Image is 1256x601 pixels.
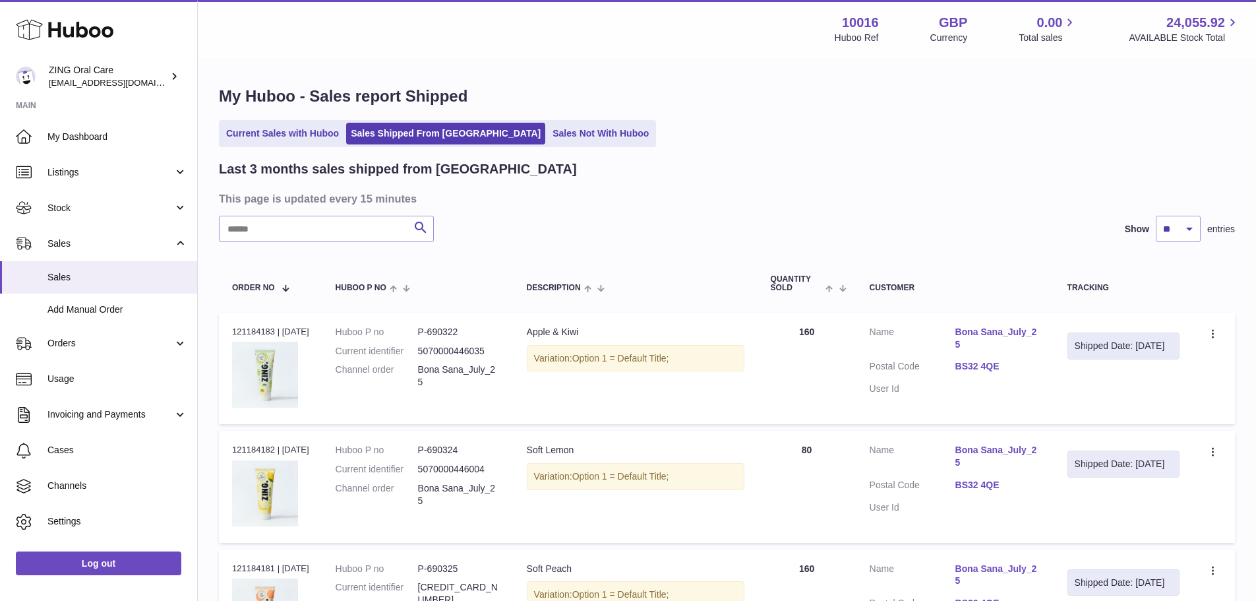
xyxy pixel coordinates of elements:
[758,313,856,424] td: 160
[955,479,1041,491] a: BS32 4QE
[1075,577,1172,589] div: Shipped Date: [DATE]
[870,563,955,591] dt: Name
[527,563,744,575] div: Soft Peach
[232,563,309,575] div: 121184181 | [DATE]
[47,237,173,250] span: Sales
[1129,32,1240,44] span: AVAILABLE Stock Total
[219,191,1232,206] h3: This page is updated every 15 minutes
[336,326,418,338] dt: Huboo P no
[572,353,669,364] span: Option 1 = Default Title;
[47,515,187,528] span: Settings
[870,360,955,376] dt: Postal Code
[418,345,500,358] dd: 5070000446035
[336,482,418,507] dt: Channel order
[49,64,167,89] div: ZING Oral Care
[835,32,879,44] div: Huboo Ref
[572,589,669,600] span: Option 1 = Default Title;
[1129,14,1240,44] a: 24,055.92 AVAILABLE Stock Total
[222,123,344,144] a: Current Sales with Huboo
[47,480,187,492] span: Channels
[47,202,173,214] span: Stock
[1166,14,1225,32] span: 24,055.92
[955,563,1041,588] a: Bona Sana_July_25
[49,77,194,88] span: [EMAIL_ADDRESS][DOMAIN_NAME]
[232,326,309,338] div: 121184183 | [DATE]
[47,131,187,143] span: My Dashboard
[527,444,744,457] div: Soft Lemon
[527,326,744,338] div: Apple & Kiwi
[336,444,418,457] dt: Huboo P no
[47,303,187,316] span: Add Manual Order
[1019,32,1077,44] span: Total sales
[418,463,500,476] dd: 5070000446004
[870,383,955,395] dt: User Id
[16,552,181,575] a: Log out
[955,444,1041,469] a: Bona Sana_July_25
[548,123,653,144] a: Sales Not With Huboo
[47,337,173,350] span: Orders
[930,32,968,44] div: Currency
[870,479,955,495] dt: Postal Code
[232,444,309,456] div: 121184182 | [DATE]
[47,408,173,421] span: Invoicing and Payments
[527,345,744,372] div: Variation:
[47,444,187,457] span: Cases
[47,373,187,385] span: Usage
[336,364,418,389] dt: Channel order
[870,444,955,472] dt: Name
[572,471,669,482] span: Option 1 = Default Title;
[842,14,879,32] strong: 10016
[870,284,1041,292] div: Customer
[1037,14,1063,32] span: 0.00
[758,431,856,542] td: 80
[418,563,500,575] dd: P-690325
[47,271,187,284] span: Sales
[527,284,581,292] span: Description
[955,326,1041,351] a: Bona Sana_July_25
[232,342,298,408] img: ZingPackshotApple_Kiwi-front_web_d4b7c0a8-0436-478c-9a9d-17b1199437c1.jpg
[418,326,500,338] dd: P-690322
[336,284,386,292] span: Huboo P no
[1207,223,1235,236] span: entries
[955,360,1041,373] a: BS32 4QE
[219,160,577,178] h2: Last 3 months sales shipped from [GEOGRAPHIC_DATA]
[1075,458,1172,470] div: Shipped Date: [DATE]
[1019,14,1077,44] a: 0.00 Total sales
[47,166,173,179] span: Listings
[527,463,744,490] div: Variation:
[418,364,500,389] dd: Bona Sana_July_25
[232,460,298,526] img: ZingPackshotSoftLemon-front_web.jpg
[16,67,36,86] img: internalAdmin-10016@internal.huboo.com
[418,482,500,507] dd: Bona Sana_July_25
[870,501,955,514] dt: User Id
[1125,223,1149,236] label: Show
[232,284,275,292] span: Order No
[336,563,418,575] dt: Huboo P no
[219,86,1235,107] h1: My Huboo - Sales report Shipped
[336,345,418,358] dt: Current identifier
[1075,340,1172,352] div: Shipped Date: [DATE]
[1067,284,1180,292] div: Tracking
[418,444,500,457] dd: P-690324
[771,275,823,292] span: Quantity Sold
[336,463,418,476] dt: Current identifier
[870,326,955,354] dt: Name
[939,14,967,32] strong: GBP
[346,123,545,144] a: Sales Shipped From [GEOGRAPHIC_DATA]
